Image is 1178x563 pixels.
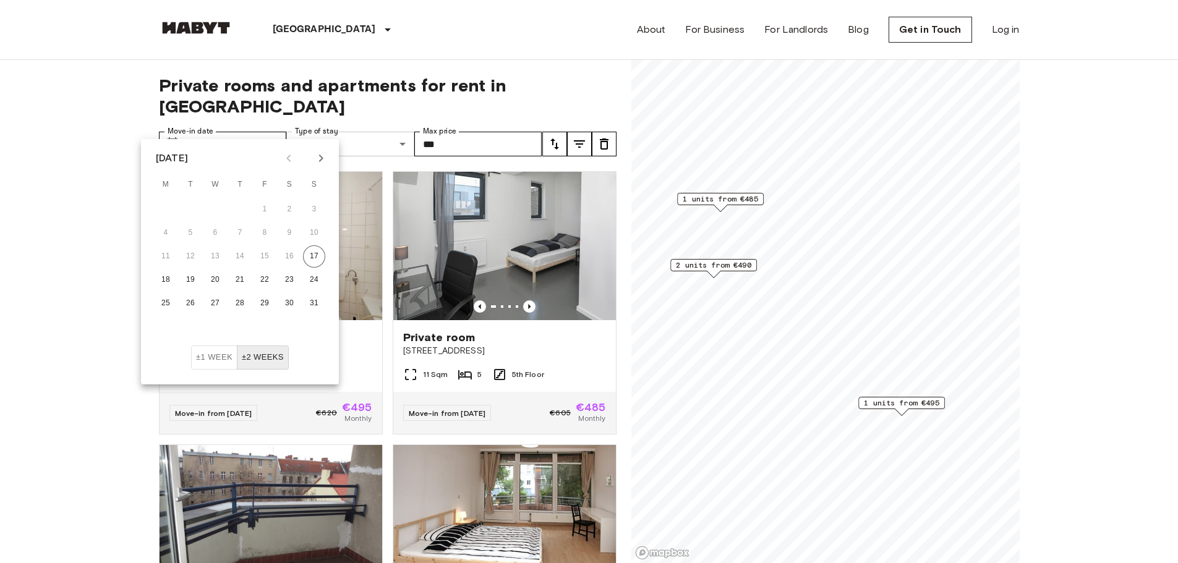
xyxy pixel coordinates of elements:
a: About [637,22,666,37]
span: 1 units from €495 [864,397,939,408]
p: [GEOGRAPHIC_DATA] [273,22,376,37]
span: [STREET_ADDRESS] [403,345,606,357]
span: €605 [550,407,571,418]
span: Sunday [303,172,325,197]
a: For Landlords [764,22,828,37]
button: 31 [303,292,325,315]
span: Thursday [229,172,251,197]
button: 23 [278,269,301,291]
div: [DATE] [156,151,188,166]
label: Max price [423,126,456,137]
a: Marketing picture of unit DE-01-258-05MPrevious imagePrevious imagePrivate room[STREET_ADDRESS]11... [393,171,617,434]
span: 2 units from €490 [676,260,751,271]
span: Move-in from [DATE] [409,408,486,418]
span: 5th Floor [512,369,544,380]
a: Mapbox logo [635,546,689,560]
span: 1 units from €485 [683,193,758,205]
span: Private rooms and apartments for rent in [GEOGRAPHIC_DATA] [159,75,617,117]
button: 24 [303,269,325,291]
a: Log in [992,22,1020,37]
button: tune [592,132,617,156]
button: Previous image [474,300,486,313]
button: 27 [204,292,226,315]
button: tune [542,132,567,156]
button: 29 [254,292,276,315]
span: Tuesday [179,172,202,197]
button: ±2 weeks [237,345,289,370]
div: Map marker [858,397,945,416]
button: 19 [179,269,202,291]
img: Habyt [159,22,233,34]
img: Marketing picture of unit DE-01-258-05M [393,172,616,320]
span: Monthly [578,413,605,424]
span: 11 Sqm [423,369,448,380]
button: 22 [254,269,276,291]
button: 18 [155,269,177,291]
button: 21 [229,269,251,291]
div: Map marker [677,193,764,212]
a: Blog [848,22,869,37]
button: Next month [310,148,331,169]
button: tune [567,132,592,156]
span: €485 [576,402,606,413]
button: 26 [179,292,202,315]
button: 20 [204,269,226,291]
button: 17 [303,245,325,268]
span: €620 [316,407,337,418]
div: Map marker [670,259,757,278]
span: Monthly [344,413,372,424]
span: Friday [254,172,276,197]
button: ±1 week [191,345,237,370]
div: Move In Flexibility [191,345,289,370]
button: 30 [278,292,301,315]
button: Previous image [523,300,536,313]
span: Private room [403,330,476,345]
a: Get in Touch [889,17,972,43]
span: Wednesday [204,172,226,197]
span: Saturday [278,172,301,197]
button: 28 [229,292,251,315]
label: Move-in date [168,126,213,137]
button: 25 [155,292,177,315]
label: Type of stay [295,126,338,137]
span: Move-in from [DATE] [175,408,252,418]
a: For Business [685,22,745,37]
span: €495 [342,402,372,413]
span: 5 [477,369,482,380]
span: Monday [155,172,177,197]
